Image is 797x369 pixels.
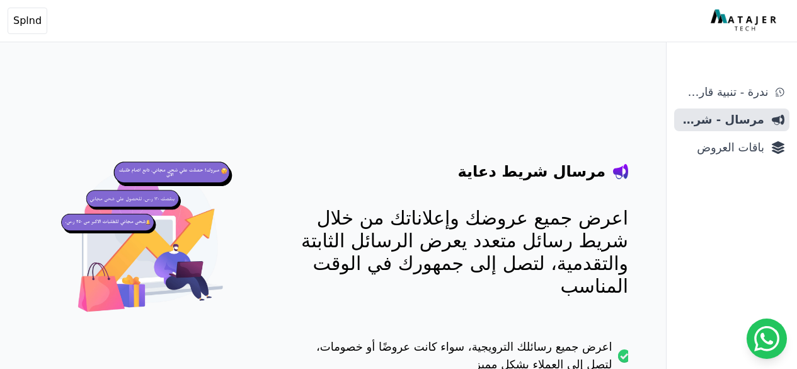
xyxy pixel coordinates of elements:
img: MatajerTech Logo [711,9,779,32]
img: hero [59,151,243,336]
a: باقات العروض [674,136,789,159]
button: Splnd [8,8,47,34]
p: اعرض جميع عروضك وإعلاناتك من خلال شريط رسائل متعدد يعرض الرسائل الثابتة والتقدمية، لتصل إلى جمهور... [293,207,628,298]
span: Splnd [13,13,42,28]
span: مرسال - شريط دعاية [679,111,764,129]
a: مرسال - شريط دعاية [674,108,789,131]
span: باقات العروض [679,139,764,156]
a: ندرة - تنبية قارب علي النفاذ [674,81,789,103]
h4: مرسال شريط دعاية [458,161,605,182]
span: ندرة - تنبية قارب علي النفاذ [679,83,768,101]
